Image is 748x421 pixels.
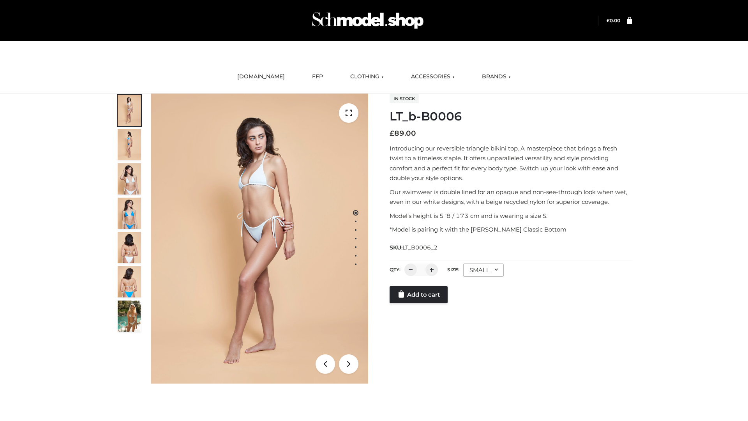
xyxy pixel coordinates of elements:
[607,18,610,23] span: £
[118,95,141,126] img: ArielClassicBikiniTop_CloudNine_AzureSky_OW114ECO_1-scaled.jpg
[390,129,394,138] span: £
[309,5,426,36] img: Schmodel Admin 964
[463,264,504,277] div: SMALL
[390,110,632,124] h1: LT_b-B0006
[151,94,368,384] img: LT_b-B0006
[390,143,632,183] p: Introducing our reversible triangle bikini top. A masterpiece that brings a fresh twist to a time...
[447,267,459,272] label: Size:
[402,244,438,251] span: LT_B0006_2
[344,68,390,85] a: CLOTHING
[405,68,460,85] a: ACCESSORIES
[390,225,632,235] p: *Model is pairing it with the [PERSON_NAME] Classic Bottom
[118,232,141,263] img: ArielClassicBikiniTop_CloudNine_AzureSky_OW114ECO_7-scaled.jpg
[390,267,400,272] label: QTY:
[607,18,620,23] a: £0.00
[390,211,632,221] p: Model’s height is 5 ‘8 / 173 cm and is wearing a size S.
[390,129,416,138] bdi: 89.00
[231,68,291,85] a: [DOMAIN_NAME]
[118,266,141,297] img: ArielClassicBikiniTop_CloudNine_AzureSky_OW114ECO_8-scaled.jpg
[118,301,141,332] img: Arieltop_CloudNine_AzureSky2.jpg
[390,94,419,103] span: In stock
[607,18,620,23] bdi: 0.00
[118,198,141,229] img: ArielClassicBikiniTop_CloudNine_AzureSky_OW114ECO_4-scaled.jpg
[306,68,329,85] a: FFP
[118,129,141,160] img: ArielClassicBikiniTop_CloudNine_AzureSky_OW114ECO_2-scaled.jpg
[390,187,632,207] p: Our swimwear is double lined for an opaque and non-see-through look when wet, even in our white d...
[390,243,438,252] span: SKU:
[390,286,448,303] a: Add to cart
[476,68,517,85] a: BRANDS
[118,163,141,195] img: ArielClassicBikiniTop_CloudNine_AzureSky_OW114ECO_3-scaled.jpg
